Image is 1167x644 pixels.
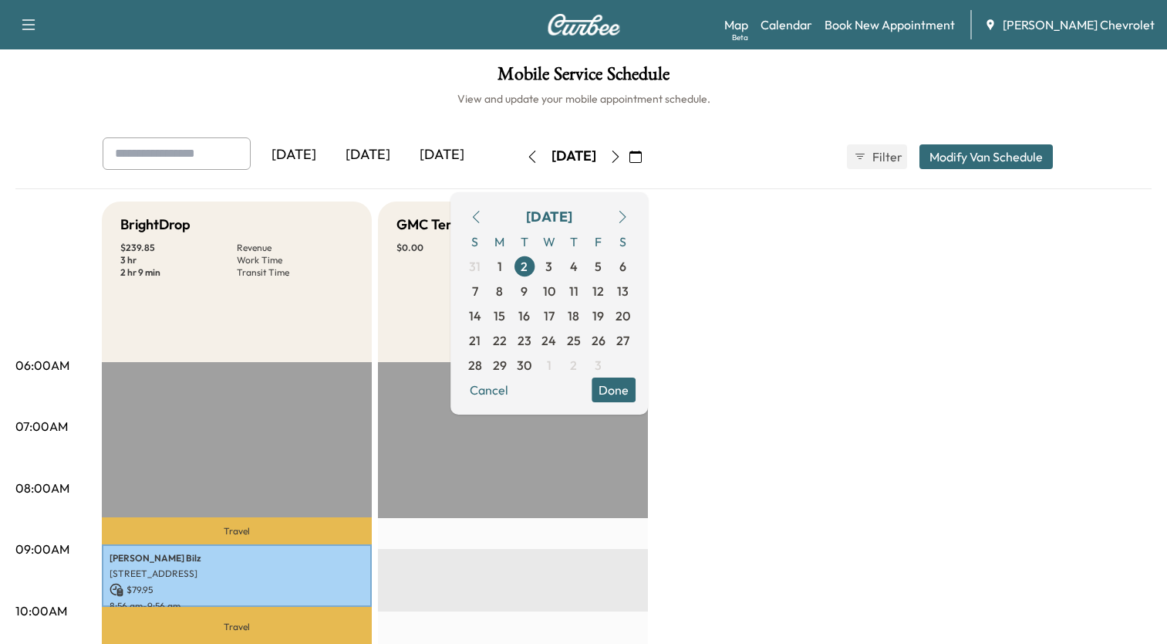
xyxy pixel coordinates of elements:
span: 1 [547,356,551,375]
p: 08:00AM [15,479,69,497]
span: 3 [595,356,602,375]
img: Curbee Logo [547,14,621,36]
p: [PERSON_NAME] Bilz [110,552,364,564]
span: [PERSON_NAME] Chevrolet [1003,15,1155,34]
span: 18 [568,307,579,325]
span: 5 [595,257,602,276]
span: 24 [541,331,556,350]
p: 3 hr [120,254,237,266]
a: Calendar [761,15,812,34]
span: 28 [468,356,482,375]
span: 13 [617,282,629,300]
h1: Mobile Service Schedule [15,65,1152,91]
div: [DATE] [526,206,572,228]
span: 25 [567,331,581,350]
p: 09:00AM [15,540,69,558]
span: 7 [472,282,478,300]
p: 2 hr 9 min [120,266,237,279]
span: 8 [496,282,503,300]
span: 20 [616,307,630,325]
span: F [586,229,611,254]
p: Transit Time [237,266,353,279]
span: 27 [616,331,629,350]
span: 21 [469,331,481,350]
span: W [537,229,562,254]
span: 23 [518,331,531,350]
div: [DATE] [331,137,405,173]
p: $ 239.85 [120,242,237,254]
span: 10 [543,282,555,300]
div: [DATE] [257,137,331,173]
p: $ 0.00 [396,242,513,254]
span: 2 [521,257,528,276]
span: 1 [497,257,502,276]
div: Beta [732,32,748,43]
span: 31 [469,257,481,276]
span: 3 [545,257,552,276]
span: 6 [619,257,626,276]
span: T [512,229,537,254]
div: [DATE] [551,147,596,166]
span: 26 [592,331,605,350]
span: S [611,229,636,254]
span: 11 [569,282,578,300]
span: 9 [521,282,528,300]
span: S [463,229,487,254]
div: [DATE] [405,137,479,173]
p: 06:00AM [15,356,69,375]
span: Filter [872,147,900,166]
p: Travel [102,517,372,544]
p: 8:56 am - 9:56 am [110,600,364,612]
span: 4 [570,257,578,276]
button: Done [592,378,636,402]
button: Filter [847,144,907,169]
p: $ 79.95 [110,583,364,597]
button: Cancel [463,378,515,402]
span: M [487,229,512,254]
span: T [562,229,586,254]
button: Modify Van Schedule [919,144,1053,169]
span: 29 [493,356,507,375]
h5: BrightDrop [120,214,191,236]
h5: GMC Terrain [396,214,477,236]
span: 2 [570,356,577,375]
span: 14 [469,307,481,325]
a: Book New Appointment [825,15,955,34]
span: 22 [493,331,507,350]
span: 15 [494,307,505,325]
p: Work Time [237,254,353,266]
span: 30 [517,356,531,375]
p: 07:00AM [15,417,68,436]
span: 16 [518,307,530,325]
a: MapBeta [724,15,748,34]
span: 12 [592,282,604,300]
h6: View and update your mobile appointment schedule. [15,91,1152,107]
span: 19 [592,307,604,325]
p: [STREET_ADDRESS] [110,568,364,580]
p: 10:00AM [15,602,67,620]
p: Revenue [237,242,353,254]
span: 17 [544,307,555,325]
